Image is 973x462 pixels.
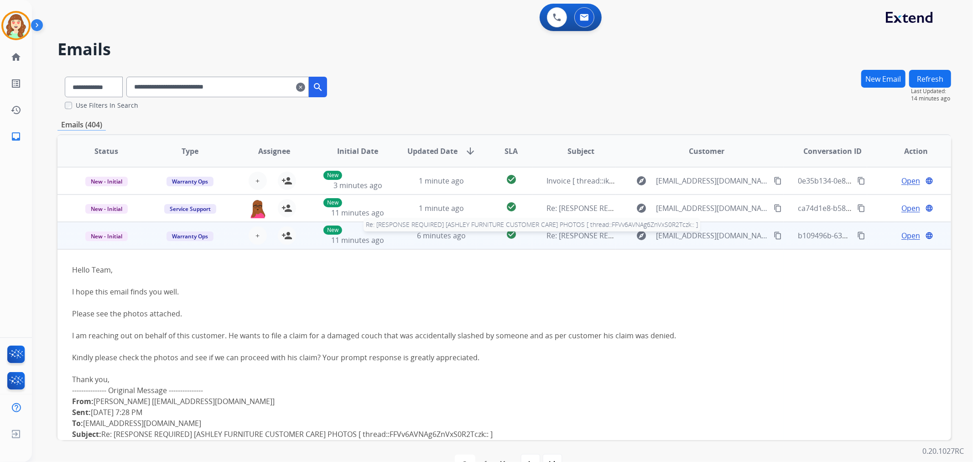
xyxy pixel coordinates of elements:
[57,119,106,131] p: Emails (404)
[901,175,920,186] span: Open
[505,146,518,157] span: SLA
[323,226,342,235] p: New
[419,176,464,186] span: 1 minute ago
[72,396,94,406] b: From:
[337,146,378,157] span: Initial Date
[10,52,21,63] mat-icon: home
[901,230,920,241] span: Open
[249,199,267,218] img: agent-avatar
[798,203,942,213] span: ca74d1e8-b58d-4b64-ad39-9bd5584b529b
[689,146,724,157] span: Customer
[167,231,213,241] span: Warranty Ops
[656,230,768,241] span: [EMAIL_ADDRESS][DOMAIN_NAME]
[281,203,292,214] mat-icon: person_add
[10,78,21,89] mat-icon: list_alt
[857,177,865,185] mat-icon: content_copy
[72,429,101,439] b: Subject:
[164,204,216,214] span: Service Support
[925,177,933,185] mat-icon: language
[76,101,138,110] label: Use Filters In Search
[182,146,198,157] span: Type
[85,177,128,186] span: New - Initial
[94,146,118,157] span: Status
[465,146,476,157] mat-icon: arrow_downward
[57,40,951,58] h2: Emails
[911,88,951,95] span: Last Updated:
[249,172,267,190] button: +
[506,201,517,212] mat-icon: check_circle
[925,231,933,240] mat-icon: language
[803,146,862,157] span: Conversation ID
[636,230,647,241] mat-icon: explore
[774,231,782,240] mat-icon: content_copy
[364,218,700,231] span: Re: [RESPONSE REQUIRED] [ASHLEY FURNITURE CUSTOMER CARE] PHOTOS [ thread::FFVv6AVNAg6ZnVxS0R2Tczk...
[857,204,865,212] mat-icon: content_copy
[331,208,384,218] span: 11 minutes ago
[656,175,768,186] span: [EMAIL_ADDRESS][DOMAIN_NAME]
[774,204,782,212] mat-icon: content_copy
[72,407,91,417] b: Sent:
[547,231,938,241] span: Re: [RESPONSE REQUIRED] [ASHLEY FURNITURE CUSTOMER CARE] PHOTOS [ thread::FFVv6AVNAg6ZnVxS0R2Tczk...
[333,180,382,190] span: 3 minutes ago
[407,146,458,157] span: Updated Date
[419,203,464,213] span: 1 minute ago
[10,131,21,142] mat-icon: inbox
[925,204,933,212] mat-icon: language
[798,231,937,241] span: b109496b-6357-46af-83fd-19579bae181b
[281,230,292,241] mat-icon: person_add
[567,146,594,157] span: Subject
[901,203,920,214] span: Open
[323,198,342,207] p: New
[857,231,865,240] mat-icon: content_copy
[922,446,964,457] p: 0.20.1027RC
[312,82,323,93] mat-icon: search
[656,203,768,214] span: [EMAIL_ADDRESS][DOMAIN_NAME]
[798,176,939,186] span: 0e35b134-0e87-46e6-a61b-82953baaf01d
[636,175,647,186] mat-icon: explore
[506,229,517,240] mat-icon: check_circle
[255,230,260,241] span: +
[547,176,699,186] span: Invoice [ thread::ikhri9MxCvqTiSqnkmzLIzk:: ]
[258,146,290,157] span: Assignee
[506,174,517,185] mat-icon: check_circle
[249,226,267,245] button: +
[909,70,951,88] button: Refresh
[774,177,782,185] mat-icon: content_copy
[547,203,938,213] span: Re: [RESPONSE REQUIRED] [ASHLEY FURNITURE CUSTOMER CARE] PHOTOS [ thread::FFVv6AVNAg6ZnVxS0R2Tczk...
[911,95,951,102] span: 14 minutes ago
[417,231,466,241] span: 6 minutes ago
[167,177,213,186] span: Warranty Ops
[281,175,292,186] mat-icon: person_add
[867,135,951,167] th: Action
[10,105,21,115] mat-icon: history
[85,204,128,214] span: New - Initial
[3,13,29,38] img: avatar
[255,175,260,186] span: +
[861,70,905,88] button: New Email
[636,203,647,214] mat-icon: explore
[323,171,342,180] p: New
[296,82,305,93] mat-icon: clear
[331,235,384,245] span: 11 minutes ago
[72,418,83,428] b: To:
[85,231,128,241] span: New - Initial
